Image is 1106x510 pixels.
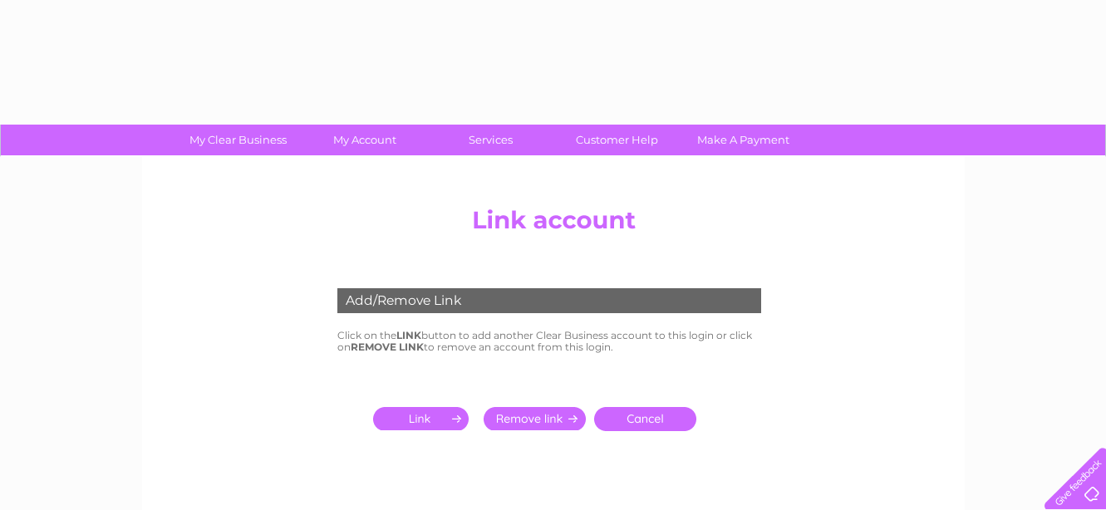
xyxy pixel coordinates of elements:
input: Submit [484,407,586,430]
a: Make A Payment [675,125,812,155]
a: My Account [296,125,433,155]
a: Customer Help [548,125,686,155]
b: REMOVE LINK [351,341,424,353]
div: Add/Remove Link [337,288,761,313]
a: Services [422,125,559,155]
a: My Clear Business [170,125,307,155]
input: Submit [373,407,475,430]
b: LINK [396,329,421,341]
td: Click on the button to add another Clear Business account to this login or click on to remove an ... [333,326,774,357]
a: Cancel [594,407,696,431]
